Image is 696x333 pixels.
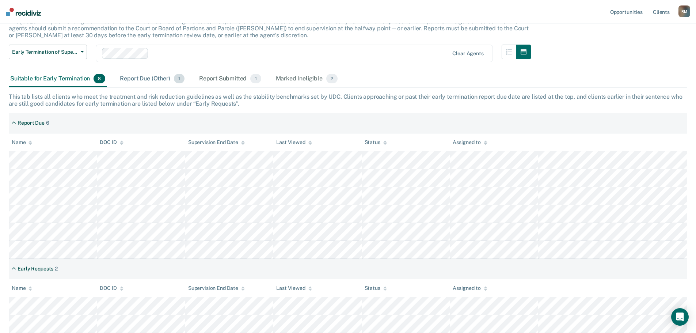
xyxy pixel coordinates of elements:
[188,139,245,145] div: Supervision End Date
[46,120,49,126] div: 6
[55,266,58,272] div: 2
[365,139,387,145] div: Status
[276,285,312,291] div: Last Viewed
[9,93,687,107] div: This tab lists all clients who meet the treatment and risk reduction guidelines as well as the st...
[100,139,123,145] div: DOC ID
[198,71,263,87] div: Report Submitted1
[18,266,53,272] div: Early Requests
[250,74,261,83] span: 1
[94,74,105,83] span: 8
[9,45,87,59] button: Early Termination of Supervision
[9,117,52,129] div: Report Due6
[365,285,387,291] div: Status
[9,263,61,275] div: Early Requests2
[678,5,690,17] button: RM
[9,71,107,87] div: Suitable for Early Termination8
[453,285,487,291] div: Assigned to
[188,285,245,291] div: Supervision End Date
[326,74,338,83] span: 2
[12,285,32,291] div: Name
[12,49,78,55] span: Early Termination of Supervision
[274,71,339,87] div: Marked Ineligible2
[453,139,487,145] div: Assigned to
[174,74,185,83] span: 1
[118,71,186,87] div: Report Due (Other)1
[6,8,41,16] img: Recidiviz
[100,285,123,291] div: DOC ID
[12,139,32,145] div: Name
[276,139,312,145] div: Last Viewed
[678,5,690,17] div: R M
[671,308,689,326] div: Open Intercom Messenger
[9,18,529,39] p: The [US_STATE] Sentencing Commission’s 2025 Adult Sentencing, Release, & Supervision Guidelines e...
[452,50,483,57] div: Clear agents
[18,120,45,126] div: Report Due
